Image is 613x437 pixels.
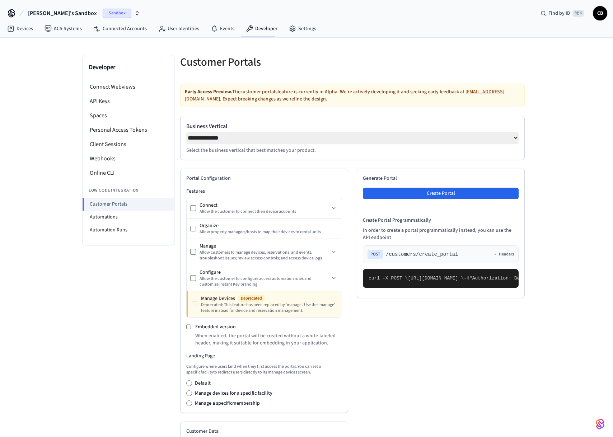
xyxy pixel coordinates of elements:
[83,123,174,137] li: Personal Access Tokens
[240,22,283,35] a: Developer
[39,22,88,35] a: ACS Systems
[83,166,174,180] li: Online CLI
[464,276,469,281] span: -H
[28,9,97,18] span: [PERSON_NAME]'s Sandbox
[83,94,174,108] li: API Keys
[548,10,570,17] span: Find by ID
[369,276,408,281] span: curl -X POST \
[363,175,519,182] h2: Generate Portal
[200,229,338,235] div: Allow property managers/hosts to map their devices to rental units
[89,62,168,72] h3: Developer
[469,276,590,281] span: "Authorization: Bearer seam_api_key_123456"
[83,80,174,94] li: Connect Webviews
[186,352,342,360] h3: Landing Page
[200,202,329,209] div: Connect
[83,108,174,123] li: Spaces
[408,276,464,281] span: [URL][DOMAIN_NAME] \
[83,198,174,211] li: Customer Portals
[535,7,590,20] div: Find by ID⌘ K
[195,400,260,407] label: Manage a specific membership
[103,9,131,18] span: Sandbox
[195,390,272,397] label: Manage devices for a specific facility
[493,252,514,257] button: Headers
[180,55,348,70] h5: Customer Portals
[186,122,519,131] label: Business Vertical
[238,295,265,302] span: Deprecated
[186,147,519,154] p: Select the business vertical that best matches your product.
[283,22,322,35] a: Settings
[186,188,342,195] h3: Features
[83,183,174,198] li: Low Code Integration
[83,224,174,236] li: Automation Runs
[593,6,607,20] button: CB
[200,269,329,276] div: Configure
[200,222,338,229] div: Organize
[83,137,174,151] li: Client Sessions
[200,250,329,261] div: Allow customers to manage devices, reservations, and events; troubleshoot issues; review access c...
[180,84,525,107] div: The customer portals feature is currently in Alpha. We're actively developing it and seeking earl...
[386,251,458,258] span: /customers/create_portal
[195,323,236,330] label: Embedded version
[186,364,342,375] p: Configure where users land when they first access the portal. You can set a specific facility to ...
[153,22,205,35] a: User Identities
[88,22,153,35] a: Connected Accounts
[368,250,383,259] span: POST
[596,418,604,430] img: SeamLogoGradient.69752ec5.svg
[201,295,338,302] div: Manage Devices
[205,22,240,35] a: Events
[185,88,232,95] strong: Early Access Preview.
[83,151,174,166] li: Webhooks
[363,188,519,199] button: Create Portal
[186,175,342,182] h2: Portal Configuration
[200,243,329,250] div: Manage
[572,10,584,17] span: ⌘ K
[185,88,504,103] a: [EMAIL_ADDRESS][DOMAIN_NAME]
[83,211,174,224] li: Automations
[594,7,607,20] span: CB
[195,332,342,347] p: When enabled, the portal will be created without a white-labeled header, making it suitable for e...
[1,22,39,35] a: Devices
[195,380,211,387] label: Default
[363,227,519,241] p: In order to create a portal programmatically instead, you can use the API endpoint
[363,217,519,224] h4: Create Portal Programmatically
[200,276,329,287] div: Allow the customer to configure access automation rules and customize Instant Key branding
[201,302,338,314] div: Deprecated: This feature has been replaced by 'manage'. Use the 'manage' feature instead for devi...
[186,428,342,435] h2: Customer Data
[200,209,329,215] div: Allow the customer to connect their device accounts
